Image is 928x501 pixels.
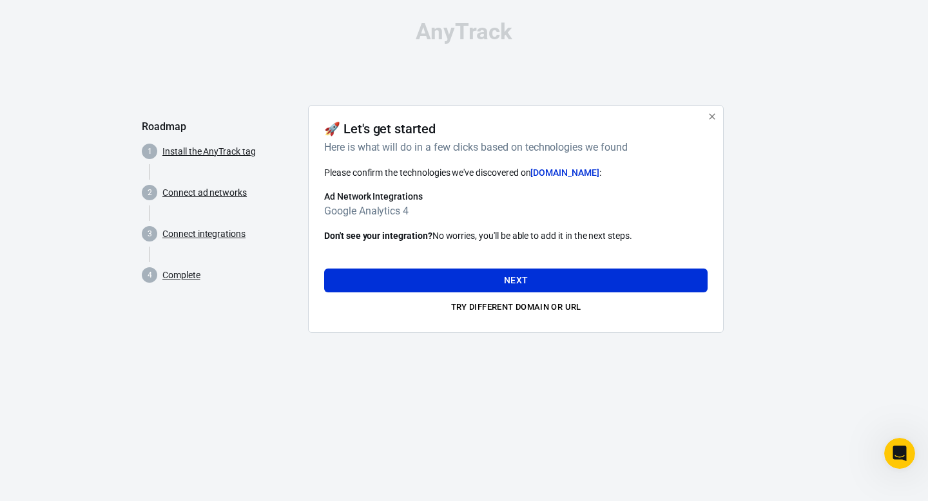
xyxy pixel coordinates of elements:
[530,167,599,178] span: [DOMAIN_NAME]
[324,139,702,155] h6: Here is what will do in a few clicks based on technologies we found
[142,120,298,133] h5: Roadmap
[324,121,436,137] h4: 🚀 Let's get started
[148,229,152,238] text: 3
[162,145,256,158] a: Install the AnyTrack tag
[324,231,432,241] strong: Don't see your integration?
[324,190,708,203] h6: Ad Network Integrations
[884,438,915,469] iframe: Intercom live chat
[142,21,786,43] div: AnyTrack
[324,167,601,178] span: Please confirm the technologies we've discovered on :
[162,227,246,241] a: Connect integrations
[162,269,200,282] a: Complete
[148,270,152,279] text: 4
[324,203,708,219] h6: Google Analytics 4
[148,147,152,156] text: 1
[162,186,247,200] a: Connect ad networks
[324,298,708,317] button: Try different domain or url
[324,229,708,243] p: No worries, you'll be able to add it in the next steps.
[324,269,708,292] button: Next
[148,188,152,197] text: 2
